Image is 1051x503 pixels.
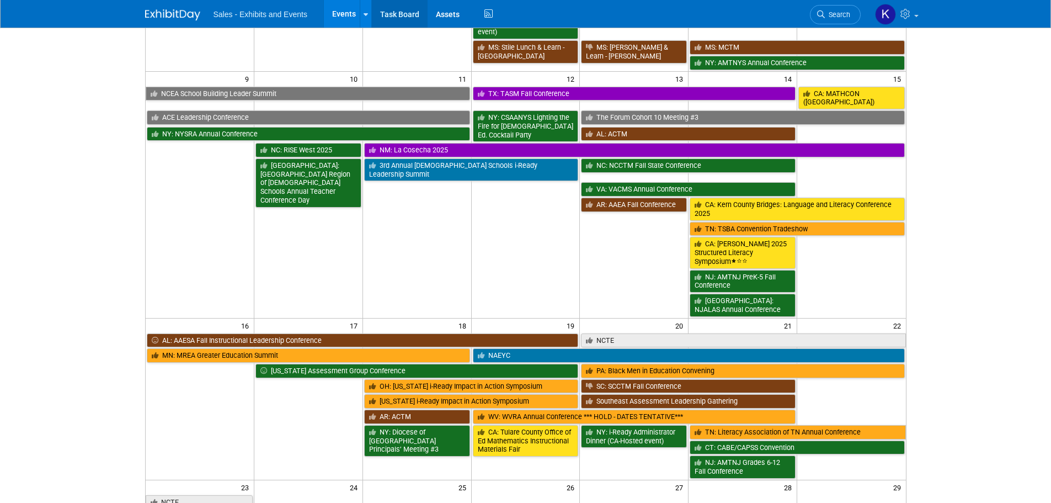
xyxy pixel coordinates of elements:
a: NC: NCCTM Fall State Conference [581,158,796,173]
a: [GEOGRAPHIC_DATA]: NJALAS Annual Conference [690,294,796,316]
a: ACE Leadership Conference [147,110,470,125]
span: 10 [349,72,362,86]
a: 3rd Annual [DEMOGRAPHIC_DATA] Schools i-Ready Leadership Summit [364,158,579,181]
a: NJ: AMTNJ Grades 6-12 Fall Conference [690,456,796,478]
a: OH: [US_STATE] i-Ready Impact in Action Symposium [364,379,579,394]
a: NY: NYSRA Annual Conference [147,127,470,141]
a: The Forum Cohort 10 Meeting #3 [581,110,904,125]
a: AL: ACTM [581,127,796,141]
span: 20 [674,319,688,332]
span: 9 [244,72,254,86]
span: 16 [240,319,254,332]
a: CT: CABE/CAPSS Convention [690,441,904,455]
a: NCTE [581,333,905,348]
a: CA: Kern County Bridges: Language and Literacy Conference 2025 [690,198,904,220]
a: Southeast Assessment Leadership Gathering [581,394,796,409]
span: 12 [565,72,579,86]
span: 22 [892,319,906,332]
a: Search [810,5,861,24]
span: 23 [240,480,254,494]
span: 26 [565,480,579,494]
a: NY: CSAANYS Lighting the Fire for [DEMOGRAPHIC_DATA] Ed. Cocktail Party [473,110,579,142]
img: ExhibitDay [145,9,200,20]
a: SC: SCCTM Fall Conference [581,379,796,394]
span: 15 [892,72,906,86]
span: 13 [674,72,688,86]
a: AR: ACTM [364,410,470,424]
a: VA: VACMS Annual Conference [581,182,796,197]
a: TN: Literacy Association of TN Annual Conference [690,425,905,440]
a: CA: MATHCON ([GEOGRAPHIC_DATA]) [798,87,904,109]
a: TN: TSBA Convention Tradeshow [690,222,904,236]
a: NJ: AMTNJ PreK-5 Fall Conference [690,270,796,293]
span: 14 [783,72,797,86]
a: CA: [PERSON_NAME] 2025 Structured Literacy Symposium [690,237,796,268]
a: AL: AAESA Fall Instructional Leadership Conference [147,333,579,348]
a: NAEYC [473,348,905,363]
a: NY: Diocese of [GEOGRAPHIC_DATA] Principals’ Meeting #3 [364,425,470,457]
span: Sales - Exhibits and Events [214,10,307,19]
a: NY: i-Ready Administrator Dinner (CA-Hosted event) [581,425,687,448]
a: PA: Black Men in Education Convening [581,364,904,378]
span: 27 [674,480,688,494]
span: 19 [565,319,579,332]
img: Kara Haven [875,4,896,25]
a: NC: RISE West 2025 [255,143,361,157]
a: AR: AAEA Fall Conference [581,198,687,212]
span: 11 [457,72,471,86]
a: [US_STATE] i-Ready Impact in Action Symposium [364,394,579,409]
a: [GEOGRAPHIC_DATA]: [GEOGRAPHIC_DATA] Region of [DEMOGRAPHIC_DATA] Schools Annual Teacher Conferen... [255,158,361,208]
span: 29 [892,480,906,494]
a: NCEA School Building Leader Summit [146,87,470,101]
span: Search [825,10,850,19]
span: 28 [783,480,797,494]
a: MS: [PERSON_NAME] & Learn - [PERSON_NAME] [581,40,687,63]
a: MS: Stile Lunch & Learn - [GEOGRAPHIC_DATA] [473,40,579,63]
a: NM: La Cosecha 2025 [364,143,905,157]
a: [US_STATE] Assessment Group Conference [255,364,579,378]
a: WV: WVRA Annual Conference *** HOLD - DATES TENTATIVE*** [473,410,796,424]
span: 24 [349,480,362,494]
a: MN: MREA Greater Education Summit [147,348,470,363]
span: 17 [349,319,362,332]
a: CA: Tulare County Office of Ed Mathematics Instructional Materials Fair [473,425,579,457]
span: 25 [457,480,471,494]
span: 18 [457,319,471,332]
span: 21 [783,319,797,332]
a: TX: TASM Fall Conference [473,87,796,101]
a: MS: MCTM [690,40,904,55]
a: NY: AMTNYS Annual Conference [690,56,904,70]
